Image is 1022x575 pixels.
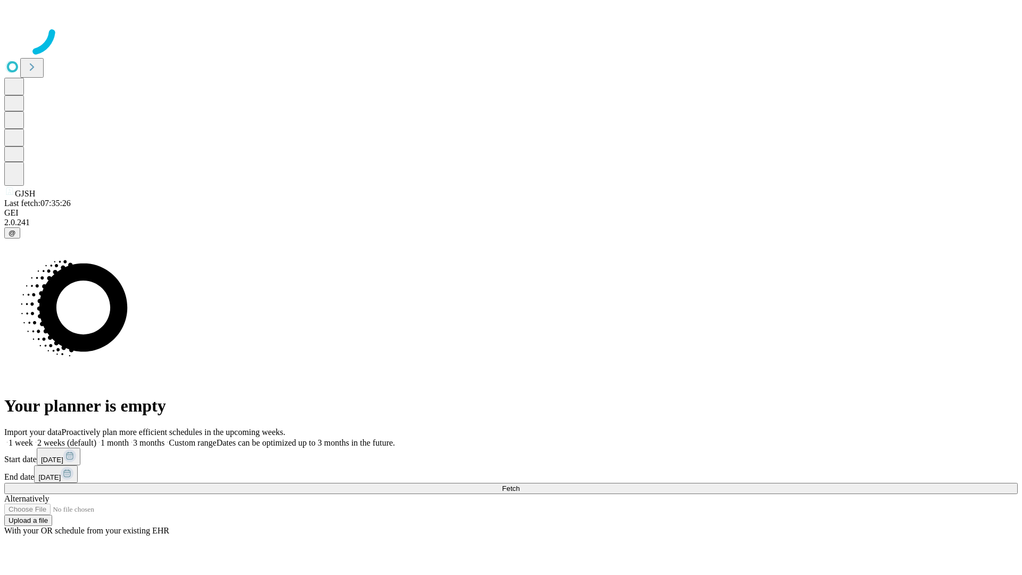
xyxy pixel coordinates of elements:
[4,483,1018,494] button: Fetch
[4,218,1018,227] div: 2.0.241
[217,438,395,447] span: Dates can be optimized up to 3 months in the future.
[37,438,96,447] span: 2 weeks (default)
[4,515,52,526] button: Upload a file
[4,396,1018,416] h1: Your planner is empty
[4,448,1018,465] div: Start date
[41,456,63,464] span: [DATE]
[62,428,285,437] span: Proactively plan more efficient schedules in the upcoming weeks.
[34,465,78,483] button: [DATE]
[9,229,16,237] span: @
[4,494,49,503] span: Alternatively
[4,208,1018,218] div: GEI
[133,438,164,447] span: 3 months
[4,199,71,208] span: Last fetch: 07:35:26
[37,448,80,465] button: [DATE]
[502,484,520,492] span: Fetch
[9,438,33,447] span: 1 week
[4,465,1018,483] div: End date
[4,428,62,437] span: Import your data
[101,438,129,447] span: 1 month
[15,189,35,198] span: GJSH
[169,438,216,447] span: Custom range
[4,526,169,535] span: With your OR schedule from your existing EHR
[4,227,20,239] button: @
[38,473,61,481] span: [DATE]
